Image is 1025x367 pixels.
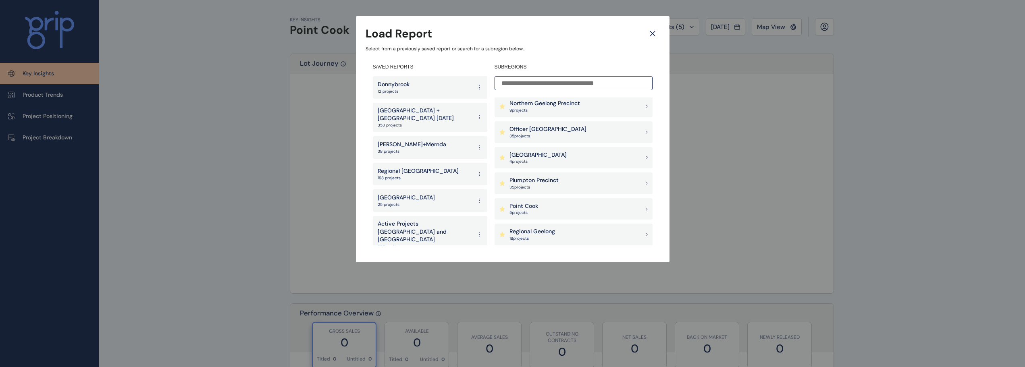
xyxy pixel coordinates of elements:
[378,89,410,94] p: 12 projects
[378,167,459,175] p: Regional [GEOGRAPHIC_DATA]
[366,46,660,52] p: Select from a previously saved report or search for a subregion below...
[373,64,487,70] h4: SAVED REPORTS
[378,202,435,207] p: 25 projects
[366,26,432,41] h3: Load Report
[509,236,555,241] p: 18 project s
[378,107,472,122] p: [GEOGRAPHIC_DATA] + [GEOGRAPHIC_DATA] [DATE]
[378,194,435,202] p: [GEOGRAPHIC_DATA]
[509,176,559,185] p: Plumpton Precinct
[509,159,567,164] p: 4 project s
[378,149,446,154] p: 38 projects
[509,100,580,108] p: Northern Geelong Precinct
[509,228,555,236] p: Regional Geelong
[378,220,472,244] p: Active Projects [GEOGRAPHIC_DATA] and [GEOGRAPHIC_DATA]
[509,133,586,139] p: 35 project s
[509,202,538,210] p: Point Cook
[495,64,653,70] h4: SUBREGIONS
[378,81,410,89] p: Donnybrook
[378,244,472,249] p: 350 projects
[378,175,459,181] p: 198 projects
[378,141,446,149] p: [PERSON_NAME]+Mernda
[509,210,538,216] p: 5 project s
[378,122,472,128] p: 353 projects
[509,151,567,159] p: [GEOGRAPHIC_DATA]
[509,108,580,113] p: 9 project s
[509,185,559,190] p: 35 project s
[509,125,586,133] p: Officer [GEOGRAPHIC_DATA]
